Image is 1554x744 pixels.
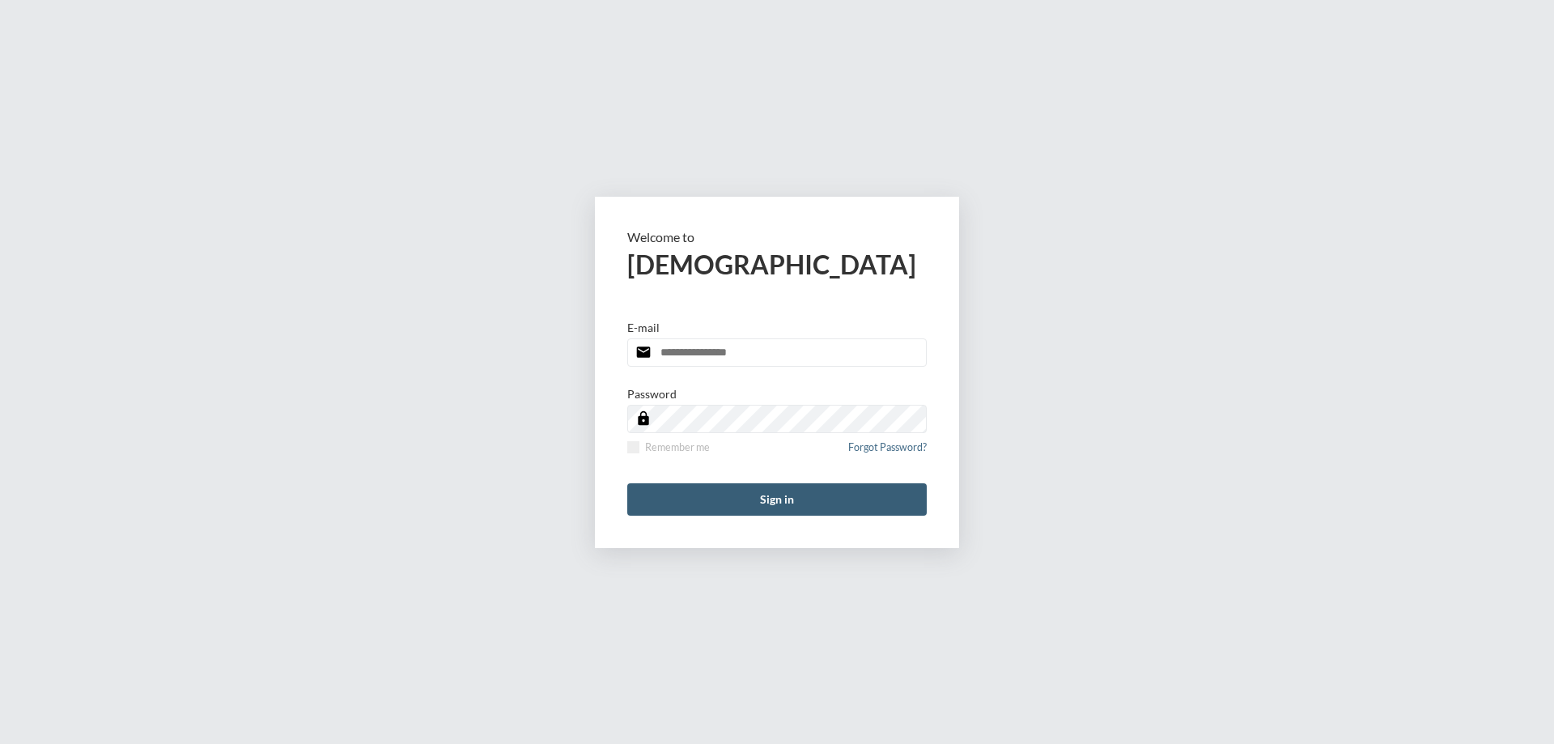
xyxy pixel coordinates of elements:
[848,441,927,463] a: Forgot Password?
[627,249,927,280] h2: [DEMOGRAPHIC_DATA]
[627,229,927,244] p: Welcome to
[627,321,660,334] p: E-mail
[627,387,677,401] p: Password
[627,483,927,516] button: Sign in
[627,441,710,453] label: Remember me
